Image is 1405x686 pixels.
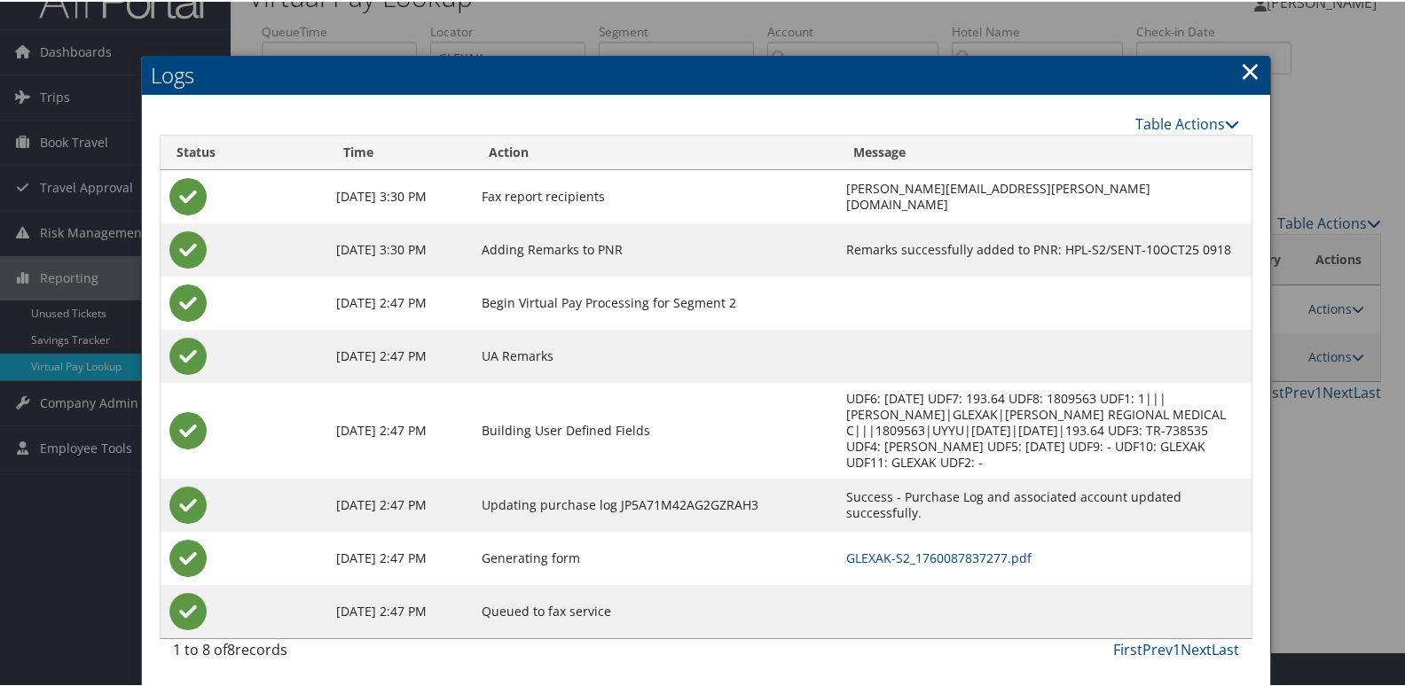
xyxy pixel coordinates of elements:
[173,637,420,667] div: 1 to 8 of records
[327,583,473,636] td: [DATE] 2:47 PM
[327,530,473,583] td: [DATE] 2:47 PM
[473,134,837,168] th: Action: activate to sort column ascending
[473,328,837,381] td: UA Remarks
[227,638,235,658] span: 8
[327,477,473,530] td: [DATE] 2:47 PM
[142,54,1270,93] h2: Logs
[473,381,837,477] td: Building User Defined Fields
[837,222,1252,275] td: Remarks successfully added to PNR: HPL-S2/SENT-10OCT25 0918
[1240,51,1260,87] a: Close
[1212,638,1239,658] a: Last
[1173,638,1181,658] a: 1
[473,222,837,275] td: Adding Remarks to PNR
[327,328,473,381] td: [DATE] 2:47 PM
[161,134,327,168] th: Status: activate to sort column ascending
[473,168,837,222] td: Fax report recipients
[473,583,837,636] td: Queued to fax service
[473,477,837,530] td: Updating purchase log JP5A71M42AG2GZRAH3
[1181,638,1212,658] a: Next
[846,548,1032,565] a: GLEXAK-S2_1760087837277.pdf
[837,381,1252,477] td: UDF6: [DATE] UDF7: 193.64 UDF8: 1809563 UDF1: 1|||[PERSON_NAME]|GLEXAK|[PERSON_NAME] REGIONAL MED...
[473,530,837,583] td: Generating form
[1142,638,1173,658] a: Prev
[327,222,473,275] td: [DATE] 3:30 PM
[837,134,1252,168] th: Message: activate to sort column ascending
[327,134,473,168] th: Time: activate to sort column ascending
[1113,638,1142,658] a: First
[327,275,473,328] td: [DATE] 2:47 PM
[327,168,473,222] td: [DATE] 3:30 PM
[473,275,837,328] td: Begin Virtual Pay Processing for Segment 2
[1135,113,1239,132] a: Table Actions
[837,168,1252,222] td: [PERSON_NAME][EMAIL_ADDRESS][PERSON_NAME][DOMAIN_NAME]
[837,477,1252,530] td: Success - Purchase Log and associated account updated successfully.
[327,381,473,477] td: [DATE] 2:47 PM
